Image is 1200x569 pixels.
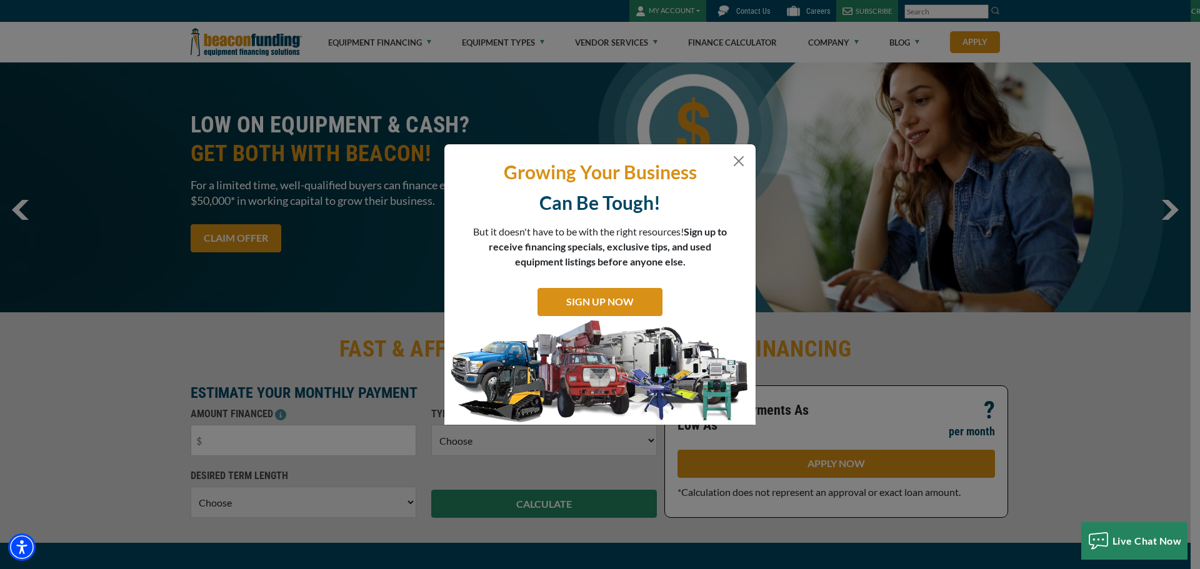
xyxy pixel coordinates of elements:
button: Close [731,154,746,169]
p: Growing Your Business [454,160,746,184]
div: Accessibility Menu [8,533,36,561]
p: But it doesn't have to be with the right resources! [472,224,727,269]
button: Live Chat Now [1081,522,1188,560]
span: Live Chat Now [1112,535,1182,547]
span: Sign up to receive financing specials, exclusive tips, and used equipment listings before anyone ... [489,225,727,267]
a: SIGN UP NOW [537,288,662,316]
img: subscribe-modal.jpg [444,319,756,425]
p: Can Be Tough! [454,190,746,215]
